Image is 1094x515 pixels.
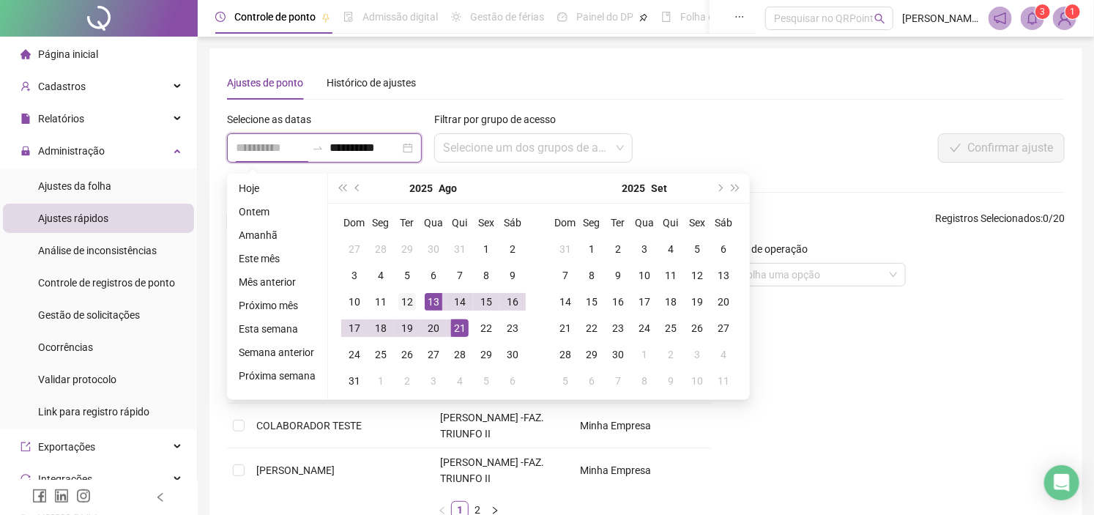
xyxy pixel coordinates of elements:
div: 13 [715,267,732,284]
span: pushpin [639,13,648,22]
div: 5 [557,372,574,390]
div: Open Intercom Messenger [1044,465,1079,500]
span: Gestão de férias [470,11,544,23]
div: 23 [504,319,521,337]
td: 2025-08-22 [473,315,499,341]
li: Ontem [233,203,321,221]
div: Ajustes de ponto [227,75,303,91]
div: 3 [636,240,653,258]
span: Integrações [38,473,92,485]
td: 2025-09-09 [605,262,631,289]
div: 24 [636,319,653,337]
li: Mês anterior [233,273,321,291]
span: Validar protocolo [38,374,116,385]
span: Minha Empresa [580,420,651,431]
li: Amanhã [233,226,321,244]
td: 2025-09-23 [605,315,631,341]
div: 18 [662,293,680,311]
span: right [491,506,499,515]
div: 3 [346,267,363,284]
td: 2025-09-19 [684,289,710,315]
span: [PERSON_NAME] [256,464,335,476]
th: Qui [658,210,684,236]
td: 2025-07-30 [420,236,447,262]
button: year panel [622,174,645,203]
td: 2025-09-04 [447,368,473,394]
td: 2025-08-10 [341,289,368,315]
td: 2025-09-10 [631,262,658,289]
div: 27 [425,346,442,363]
td: 2025-07-28 [368,236,394,262]
div: 2 [662,346,680,363]
div: 13 [425,293,442,311]
div: 5 [477,372,495,390]
span: ellipsis [734,12,745,22]
div: 11 [372,293,390,311]
span: Gestão de solicitações [38,309,140,321]
td: 2025-09-12 [684,262,710,289]
div: 22 [583,319,600,337]
span: Link para registro rápido [38,406,149,418]
td: 2025-08-05 [394,262,420,289]
div: 31 [346,372,363,390]
div: 10 [346,293,363,311]
div: 14 [557,293,574,311]
button: month panel [439,174,458,203]
td: 2025-08-23 [499,315,526,341]
div: 11 [662,267,680,284]
div: 6 [425,267,442,284]
td: 2025-08-14 [447,289,473,315]
div: 12 [398,293,416,311]
span: Cadastros [38,81,86,92]
th: Qua [420,210,447,236]
td: 2025-10-11 [710,368,737,394]
td: 2025-08-01 [473,236,499,262]
span: export [21,442,31,452]
div: 14 [451,293,469,311]
span: Controle de registros de ponto [38,277,175,289]
th: Sex [473,210,499,236]
div: 6 [583,372,600,390]
td: 2025-08-11 [368,289,394,315]
li: Hoje [233,179,321,197]
td: 2025-08-26 [394,341,420,368]
div: 9 [609,267,627,284]
td: 2025-09-01 [578,236,605,262]
sup: Atualize o seu contato no menu Meus Dados [1065,4,1080,19]
td: 2025-10-04 [710,341,737,368]
span: sync [21,474,31,484]
td: 2025-08-30 [499,341,526,368]
span: bell [1026,12,1039,25]
div: 7 [557,267,574,284]
span: Relatórios [38,113,84,125]
td: 2025-09-15 [578,289,605,315]
button: super-prev-year [334,174,350,203]
div: 15 [477,293,495,311]
span: pushpin [321,13,330,22]
td: 2025-09-24 [631,315,658,341]
td: 2025-08-18 [368,315,394,341]
div: 10 [688,372,706,390]
li: Semana anterior [233,344,321,361]
div: 31 [451,240,469,258]
td: 2025-08-16 [499,289,526,315]
td: 2025-10-01 [631,341,658,368]
td: 2025-09-17 [631,289,658,315]
td: 2025-08-31 [552,236,578,262]
td: 2025-09-16 [605,289,631,315]
td: 2025-09-07 [552,262,578,289]
div: 2 [609,240,627,258]
label: Filtrar por grupo de acesso [434,111,565,127]
span: Página inicial [38,48,98,60]
sup: 3 [1035,4,1050,19]
td: 2025-08-09 [499,262,526,289]
span: Registros Selecionados [935,212,1041,224]
span: book [661,12,671,22]
div: 1 [636,346,653,363]
span: Minha Empresa [580,464,651,476]
div: 4 [372,267,390,284]
td: 2025-09-01 [368,368,394,394]
td: 2025-09-06 [710,236,737,262]
div: 7 [451,267,469,284]
td: 2025-09-13 [710,262,737,289]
